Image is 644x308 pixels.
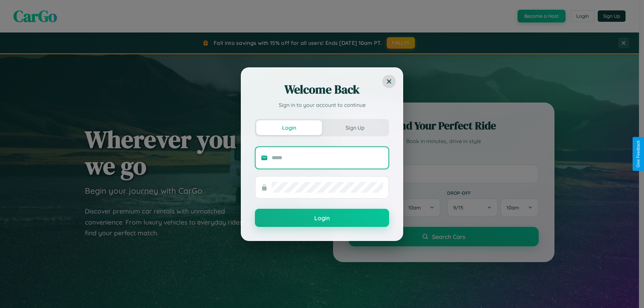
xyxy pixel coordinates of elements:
[256,120,322,135] button: Login
[255,209,389,227] button: Login
[322,120,388,135] button: Sign Up
[255,81,389,98] h2: Welcome Back
[636,140,641,168] div: Give Feedback
[255,101,389,109] p: Sign in to your account to continue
